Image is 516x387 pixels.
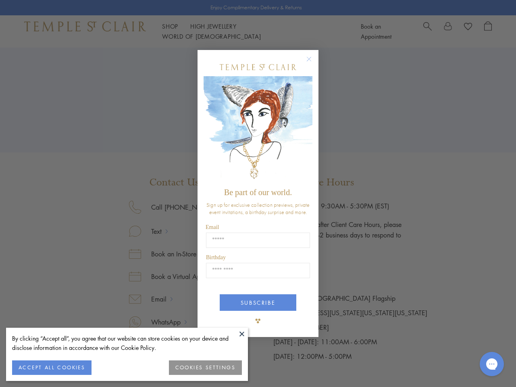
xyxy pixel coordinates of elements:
[169,360,242,375] button: COOKIES SETTINGS
[220,64,296,70] img: Temple St. Clair
[204,76,312,184] img: c4a9eb12-d91a-4d4a-8ee0-386386f4f338.jpeg
[206,201,310,216] span: Sign up for exclusive collection previews, private event invitations, a birthday surprise and more.
[12,334,242,352] div: By clicking “Accept all”, you agree that our website can store cookies on your device and disclos...
[206,224,219,230] span: Email
[12,360,92,375] button: ACCEPT ALL COOKIES
[308,58,318,68] button: Close dialog
[206,254,226,260] span: Birthday
[220,294,296,311] button: SUBSCRIBE
[224,188,292,197] span: Be part of our world.
[476,349,508,379] iframe: Gorgias live chat messenger
[250,313,266,329] img: TSC
[206,233,310,248] input: Email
